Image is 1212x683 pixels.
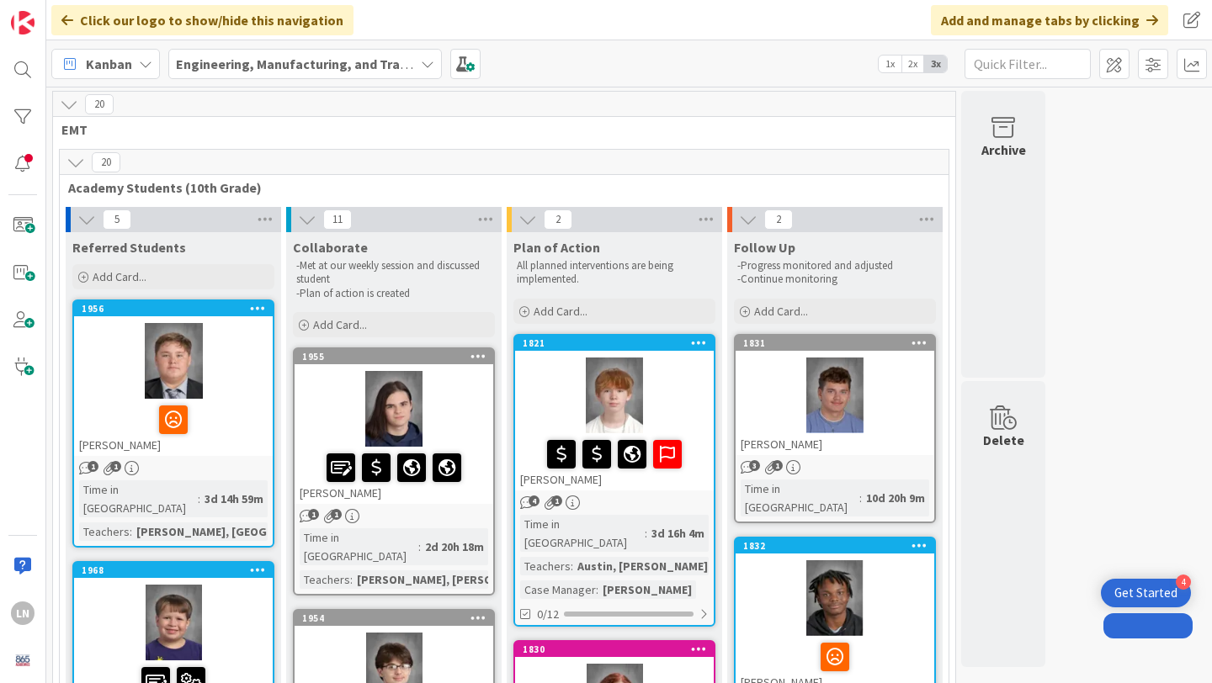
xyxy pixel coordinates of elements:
[293,347,495,596] a: 1955[PERSON_NAME]Time in [GEOGRAPHIC_DATA]:2d 20h 18mTeachers:[PERSON_NAME], [PERSON_NAME], We...
[534,304,587,319] span: Add Card...
[295,447,493,504] div: [PERSON_NAME]
[295,349,493,364] div: 1955
[571,557,573,575] span: :
[313,317,367,332] span: Add Card...
[772,460,783,471] span: 1
[513,239,600,256] span: Plan of Action
[51,5,353,35] div: Click our logo to show/hide this navigation
[515,642,714,657] div: 1830
[176,56,474,72] b: Engineering, Manufacturing, and Transportation
[302,612,493,624] div: 1954
[598,580,696,599] div: [PERSON_NAME]
[300,528,418,565] div: Time in [GEOGRAPHIC_DATA]
[513,334,715,627] a: 1821[PERSON_NAME]Time in [GEOGRAPHIC_DATA]:3d 16h 4mTeachers:Austin, [PERSON_NAME] (2...Case Mana...
[1101,579,1191,607] div: Open Get Started checklist, remaining modules: 4
[749,460,760,471] span: 3
[61,121,934,138] span: EMT
[132,522,359,541] div: [PERSON_NAME], [GEOGRAPHIC_DATA]...
[743,337,934,349] div: 1831
[74,399,273,456] div: [PERSON_NAME]
[200,490,268,508] div: 3d 14h 59m
[79,522,130,541] div: Teachers
[523,643,714,655] div: 1830
[515,336,714,351] div: 1821
[859,489,862,507] span: :
[11,601,35,625] div: LN
[353,570,577,589] div: [PERSON_NAME], [PERSON_NAME], We...
[1114,585,1177,601] div: Get Started
[734,334,936,523] a: 1831[PERSON_NAME]Time in [GEOGRAPHIC_DATA]:10d 20h 9m
[293,239,368,256] span: Collaborate
[11,649,35,672] img: avatar
[515,433,714,490] div: [PERSON_NAME]
[736,336,934,455] div: 1831[PERSON_NAME]
[647,524,709,543] div: 3d 16h 4m
[931,5,1168,35] div: Add and manage tabs by clicking
[295,611,493,626] div: 1954
[515,336,714,490] div: 1821[PERSON_NAME]
[295,349,493,504] div: 1955[PERSON_NAME]
[645,524,647,543] span: :
[110,461,121,472] span: 1
[323,209,352,230] span: 11
[879,56,901,72] span: 1x
[308,509,319,520] span: 1
[82,564,273,576] div: 1968
[523,337,714,349] div: 1821
[92,152,120,172] span: 20
[74,301,273,456] div: 1956[PERSON_NAME]
[86,54,132,74] span: Kanban
[924,56,947,72] span: 3x
[93,269,146,284] span: Add Card...
[901,56,924,72] span: 2x
[130,522,132,541] span: :
[296,259,492,287] p: -Met at our weekly session and discussed student
[551,495,562,506] span: 1
[544,209,572,230] span: 2
[520,580,596,599] div: Case Manager
[983,430,1024,450] div: Delete
[736,538,934,553] div: 1832
[537,606,559,623] span: 0/12
[517,259,712,287] p: All planned interventions are being implemented.
[734,239,795,256] span: Follow Up
[331,509,342,520] span: 1
[764,209,793,230] span: 2
[300,570,350,589] div: Teachers
[1176,574,1191,590] div: 4
[418,537,421,556] span: :
[520,557,571,575] div: Teachers
[754,304,808,319] span: Add Card...
[862,489,929,507] div: 10d 20h 9m
[350,570,353,589] span: :
[74,301,273,316] div: 1956
[296,287,492,300] p: -Plan of action is created
[74,563,273,578] div: 1968
[88,461,98,472] span: 1
[302,351,493,363] div: 1955
[11,11,35,34] img: Visit kanbanzone.com
[573,557,735,575] div: Austin, [PERSON_NAME] (2...
[82,303,273,315] div: 1956
[736,433,934,455] div: [PERSON_NAME]
[198,490,200,508] span: :
[103,209,131,230] span: 5
[741,479,859,516] div: Time in [GEOGRAPHIC_DATA]
[737,273,933,286] p: -Continue monitoring
[596,580,598,599] span: :
[743,540,934,552] div: 1832
[965,49,1091,79] input: Quick Filter...
[72,299,274,548] a: 1956[PERSON_NAME]Time in [GEOGRAPHIC_DATA]:3d 14h 59mTeachers:[PERSON_NAME], [GEOGRAPHIC_DATA]...
[85,94,114,114] span: 20
[736,336,934,351] div: 1831
[421,537,488,556] div: 2d 20h 18m
[79,480,198,517] div: Time in [GEOGRAPHIC_DATA]
[520,515,645,552] div: Time in [GEOGRAPHIC_DATA]
[529,495,540,506] span: 4
[68,179,928,196] span: Academy Students (10th Grade)
[72,239,186,256] span: Referred Students
[981,140,1026,160] div: Archive
[737,259,933,273] p: -Progress monitored and adjusted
